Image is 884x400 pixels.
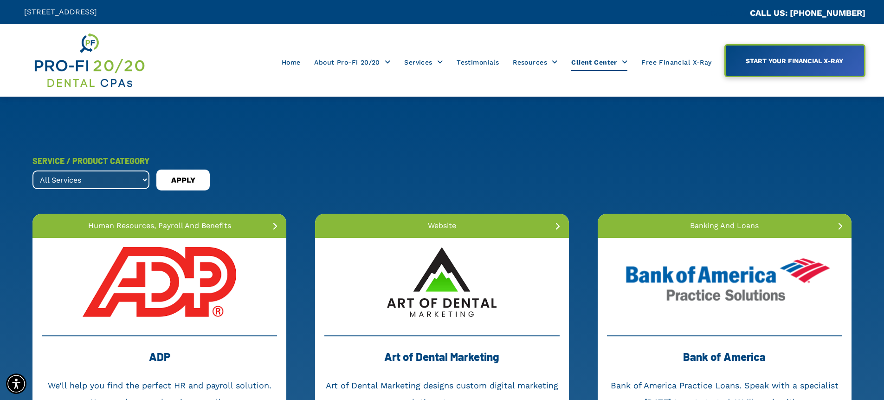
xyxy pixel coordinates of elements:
[6,374,26,394] div: Accessibility Menu
[750,8,865,18] a: CALL US: [PHONE_NUMBER]
[42,346,277,377] div: ADP
[324,346,560,377] div: Art of Dental Marketing
[607,346,842,377] div: Bank of America
[710,9,750,18] span: CA::CALLC
[33,31,145,90] img: Get Dental CPA Consulting, Bookkeeping, & Bank Loans
[397,53,450,71] a: Services
[171,173,195,188] span: APPLY
[32,152,149,169] div: SERVICE / PRODUCT CATEGORY
[450,53,506,71] a: Testimonials
[564,53,634,71] a: Client Center
[307,53,397,71] a: About Pro-Fi 20/20
[506,53,564,71] a: Resources
[742,52,846,69] span: START YOUR FINANCIAL X-RAY
[724,44,865,77] a: START YOUR FINANCIAL X-RAY
[275,53,308,71] a: Home
[634,53,718,71] a: Free Financial X-Ray
[24,7,97,16] span: [STREET_ADDRESS]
